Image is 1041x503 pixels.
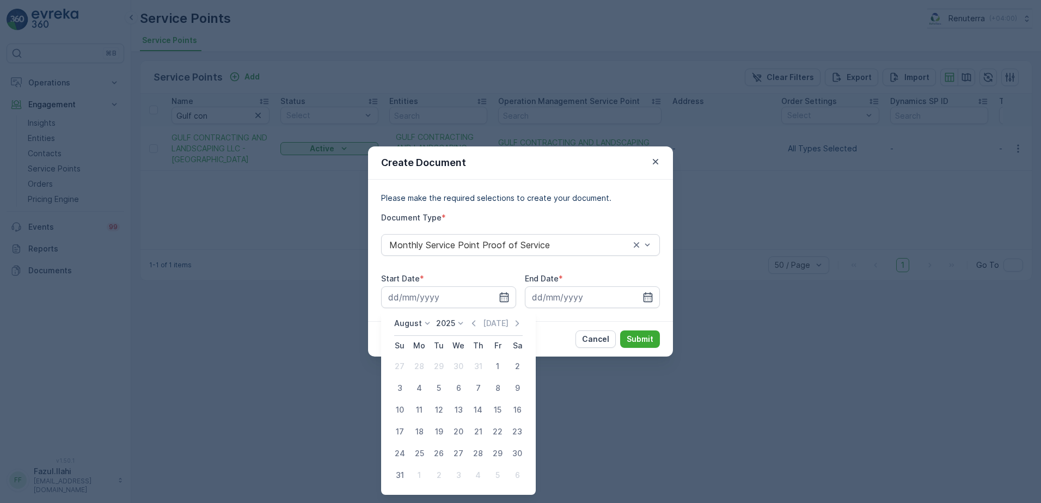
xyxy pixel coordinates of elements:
div: 16 [509,401,526,419]
div: 26 [430,445,448,462]
div: 6 [450,379,467,397]
div: 8 [489,379,506,397]
label: Start Date [381,274,420,283]
div: 21 [469,423,487,440]
div: 28 [411,358,428,375]
div: 5 [489,467,506,484]
div: 5 [430,379,448,397]
div: 29 [489,445,506,462]
label: Document Type [381,213,442,222]
button: Cancel [575,330,616,348]
div: 4 [411,379,428,397]
th: Wednesday [449,336,468,355]
th: Sunday [390,336,409,355]
div: 30 [450,358,467,375]
div: 17 [391,423,408,440]
div: 10 [391,401,408,419]
div: 28 [469,445,487,462]
div: 30 [509,445,526,462]
p: [DATE] [483,318,509,329]
div: 19 [430,423,448,440]
th: Tuesday [429,336,449,355]
div: 3 [450,467,467,484]
div: 12 [430,401,448,419]
div: 25 [411,445,428,462]
input: dd/mm/yyyy [381,286,516,308]
input: dd/mm/yyyy [525,286,660,308]
th: Friday [488,336,507,355]
div: 15 [489,401,506,419]
div: 13 [450,401,467,419]
div: 31 [391,467,408,484]
div: 27 [391,358,408,375]
div: 27 [450,445,467,462]
div: 11 [411,401,428,419]
th: Thursday [468,336,488,355]
div: 2 [509,358,526,375]
div: 9 [509,379,526,397]
div: 20 [450,423,467,440]
p: August [394,318,422,329]
div: 1 [411,467,428,484]
div: 22 [489,423,506,440]
div: 31 [469,358,487,375]
div: 6 [509,467,526,484]
button: Submit [620,330,660,348]
div: 4 [469,467,487,484]
p: Cancel [582,334,609,345]
th: Monday [409,336,429,355]
div: 1 [489,358,506,375]
div: 29 [430,358,448,375]
p: Create Document [381,155,466,170]
p: Submit [627,334,653,345]
label: End Date [525,274,559,283]
div: 7 [469,379,487,397]
div: 24 [391,445,408,462]
div: 23 [509,423,526,440]
p: 2025 [436,318,455,329]
th: Saturday [507,336,527,355]
div: 2 [430,467,448,484]
div: 18 [411,423,428,440]
div: 14 [469,401,487,419]
div: 3 [391,379,408,397]
p: Please make the required selections to create your document. [381,193,660,204]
